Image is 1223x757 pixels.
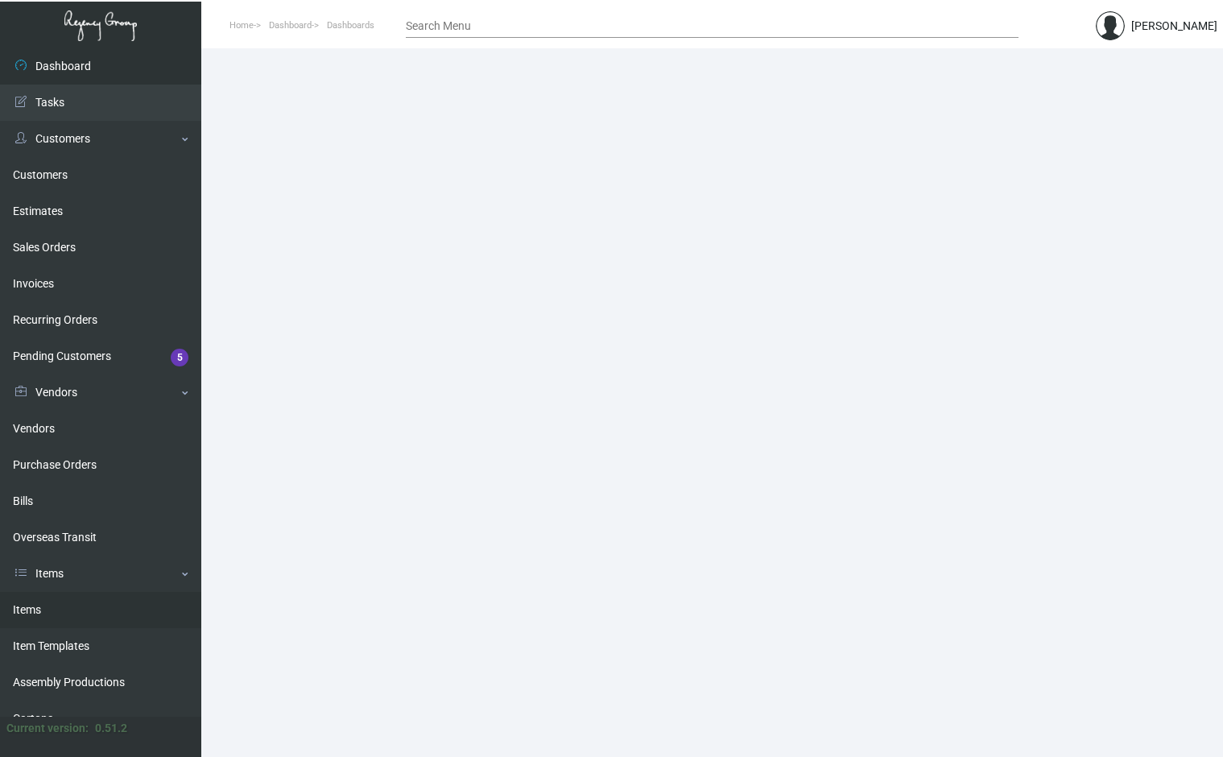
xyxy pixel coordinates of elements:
[229,20,254,31] span: Home
[95,720,127,737] div: 0.51.2
[1096,11,1125,40] img: admin@bootstrapmaster.com
[1131,18,1217,35] div: [PERSON_NAME]
[6,720,89,737] div: Current version:
[269,20,312,31] span: Dashboard
[327,20,374,31] span: Dashboards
